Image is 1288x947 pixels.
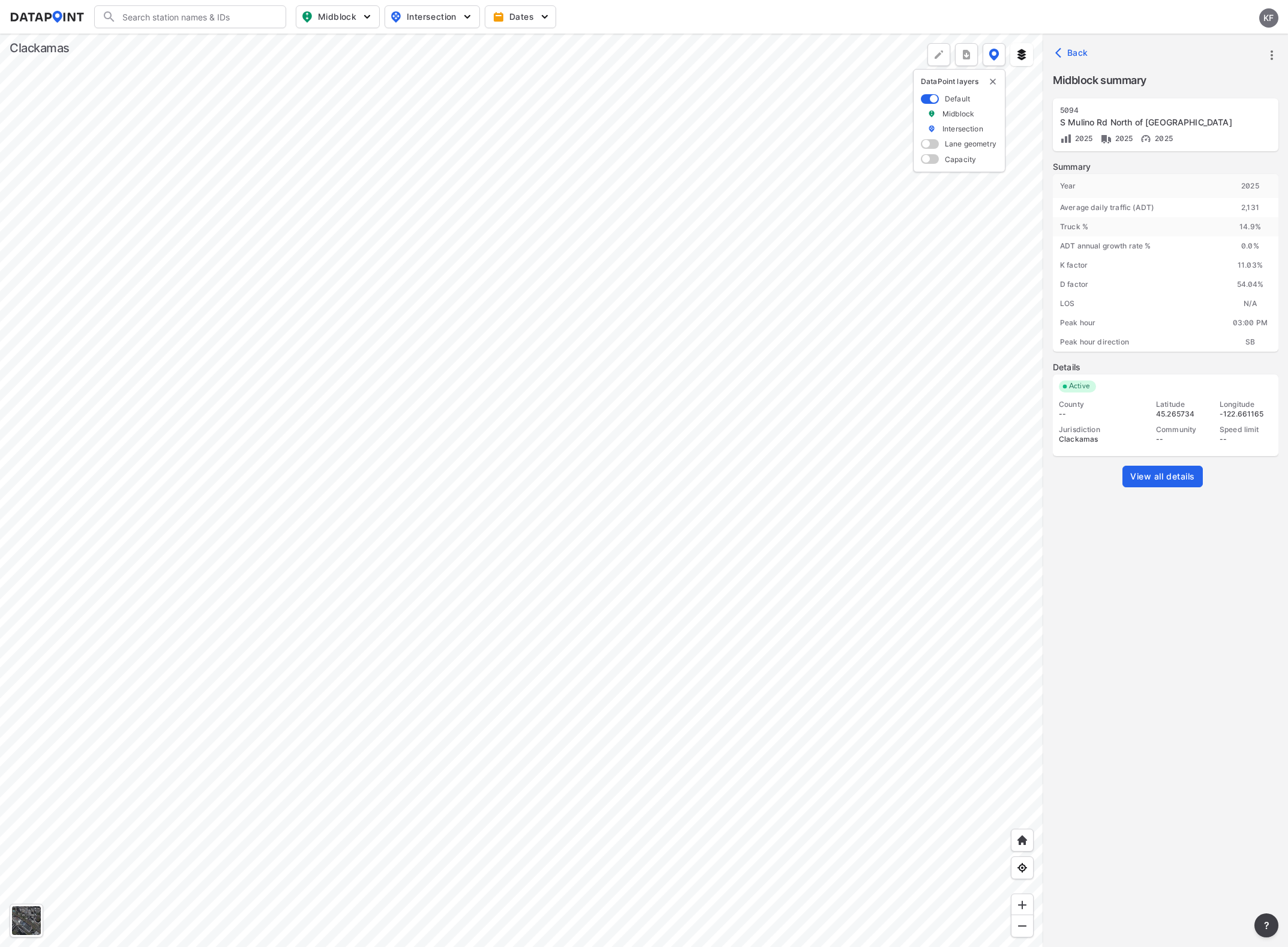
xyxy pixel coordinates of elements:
[960,49,972,61] img: xqJnZQTG2JQi0x5lvmkeSNbbgIiQD62bqHG8IfrOzanD0FsRdYrij6fAAAAAElFTkSuQmCC
[1016,862,1028,874] img: zeq5HYn9AnE9l6UmnFLPAAAAAElFTkSuQmCC
[942,124,983,134] label: Intersection
[933,49,945,61] img: +Dz8AAAAASUVORK5CYII=
[1222,332,1278,352] div: SB
[1220,425,1272,434] div: Speed limit
[1016,920,1028,932] img: MAAAAAElFTkSuQmCC
[1011,856,1034,879] div: View my location
[983,43,1005,66] button: DataPoint layers
[1011,829,1034,852] div: Home
[10,904,43,937] div: Toggle basemap
[988,77,998,86] button: delete
[1140,133,1152,145] img: Vehicle speed
[1059,400,1145,409] div: County
[1156,434,1209,444] div: --
[1220,409,1272,419] div: -122.661165
[927,124,936,134] img: marker_Intersection.6861001b.svg
[1060,133,1072,145] img: Volume count
[1060,106,1244,115] div: 5094
[927,43,950,66] div: Polygon tool
[1262,918,1271,933] span: ?
[921,77,998,86] p: DataPoint layers
[1053,43,1093,62] button: Back
[1222,256,1278,275] div: 11.03%
[1222,294,1278,313] div: N/A
[988,77,998,86] img: close-external-leyer.3061a1c7.svg
[1011,915,1034,937] div: Zoom out
[10,40,70,56] div: Clackamas
[1220,434,1272,444] div: --
[1072,134,1093,143] span: 2025
[1130,470,1195,483] span: View all details
[1053,217,1222,236] div: Truck %
[1222,236,1278,256] div: 0.0 %
[493,11,505,23] img: calendar-gold.39a51dde.svg
[1053,332,1222,352] div: Peak hour direction
[945,94,970,104] label: Default
[927,109,936,119] img: marker_Midblock.5ba75e30.svg
[1059,425,1145,434] div: Jurisdiction
[1222,217,1278,236] div: 14.9 %
[1222,275,1278,294] div: 54.04%
[1064,380,1096,392] span: Active
[1016,899,1028,911] img: ZvzfEJKXnyWIrJytrsY285QMwk63cM6Drc+sIAAAAASUVORK5CYII=
[1053,161,1278,173] label: Summary
[1053,275,1222,294] div: D factor
[1053,256,1222,275] div: K factor
[1112,134,1133,143] span: 2025
[116,7,278,26] input: Search
[1059,409,1145,419] div: --
[1053,198,1222,217] div: Average daily traffic (ADT)
[1011,894,1034,916] div: Zoom in
[1016,49,1028,61] img: layers.ee07997e.svg
[1222,313,1278,332] div: 03:00 PM
[945,154,976,164] label: Capacity
[1220,400,1272,409] div: Longitude
[1222,198,1278,217] div: 2,131
[539,11,551,23] img: 5YPKRKmlfpI5mqlR8AD95paCi+0kK1fRFDJSaMmawlwaeJcJwk9O2fotCW5ve9gAAAAASUVORK5CYII=
[361,11,373,23] img: 5YPKRKmlfpI5mqlR8AD95paCi+0kK1fRFDJSaMmawlwaeJcJwk9O2fotCW5ve9gAAAAASUVORK5CYII=
[296,5,380,28] button: Midblock
[385,5,480,28] button: Intersection
[1156,400,1209,409] div: Latitude
[1053,174,1222,198] div: Year
[955,43,978,66] button: more
[390,10,472,24] span: Intersection
[1053,313,1222,332] div: Peak hour
[10,11,85,23] img: dataPointLogo.9353c09d.svg
[1152,134,1173,143] span: 2025
[1060,116,1244,128] div: S Mulino Rd North of Columbia Dwy
[1058,47,1088,59] span: Back
[1016,834,1028,846] img: +XpAUvaXAN7GudzAAAAAElFTkSuQmCC
[1053,361,1278,373] label: Details
[1059,434,1145,444] div: Clackamas
[1156,425,1209,434] div: Community
[1053,294,1222,313] div: LOS
[485,5,556,28] button: Dates
[942,109,974,119] label: Midblock
[1259,8,1278,28] div: KF
[389,10,403,24] img: map_pin_int.54838e6b.svg
[1222,174,1278,198] div: 2025
[461,11,473,23] img: 5YPKRKmlfpI5mqlR8AD95paCi+0kK1fRFDJSaMmawlwaeJcJwk9O2fotCW5ve9gAAAAASUVORK5CYII=
[1262,45,1282,65] button: more
[1254,913,1278,937] button: more
[945,139,996,149] label: Lane geometry
[1010,43,1033,66] button: External layers
[300,10,314,24] img: map_pin_mid.602f9df1.svg
[989,49,999,61] img: data-point-layers.37681fc9.svg
[495,11,548,23] span: Dates
[1156,409,1209,419] div: 45.265734
[1053,72,1278,89] label: Midblock summary
[301,10,372,24] span: Midblock
[1053,236,1222,256] div: ADT annual growth rate %
[1100,133,1112,145] img: S3KcC2PZAAAAAElFTkSuQmCC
